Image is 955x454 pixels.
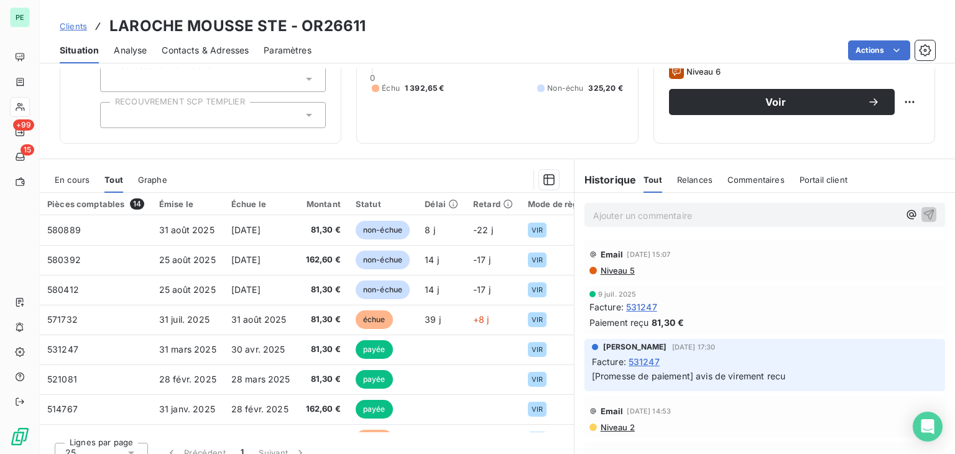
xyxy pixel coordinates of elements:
[589,300,624,313] span: Facture :
[686,67,721,76] span: Niveau 6
[601,249,624,259] span: Email
[382,83,400,94] span: Échu
[588,83,622,94] span: 325,20 €
[598,290,637,298] span: 9 juil. 2025
[305,313,341,326] span: 81,30 €
[356,310,393,329] span: échue
[356,199,410,209] div: Statut
[159,344,216,354] span: 31 mars 2025
[305,403,341,415] span: 162,60 €
[425,199,458,209] div: Délai
[592,371,786,381] span: [Promesse de paiement] avis de virement recu
[47,344,78,354] span: 531247
[60,44,99,57] span: Situation
[473,314,489,325] span: +8 j
[13,119,34,131] span: +99
[159,225,215,235] span: 31 août 2025
[47,404,78,414] span: 514767
[162,44,249,57] span: Contacts & Adresses
[356,340,393,359] span: payée
[601,406,624,416] span: Email
[159,284,216,295] span: 25 août 2025
[405,83,445,94] span: 1 392,65 €
[114,44,147,57] span: Analyse
[356,221,410,239] span: non-échue
[473,225,493,235] span: -22 j
[532,286,543,294] span: VIR
[627,407,671,415] span: [DATE] 14:53
[305,254,341,266] span: 162,60 €
[669,89,895,115] button: Voir
[629,355,660,368] span: 531247
[473,284,491,295] span: -17 j
[684,97,867,107] span: Voir
[532,316,543,323] span: VIR
[356,370,393,389] span: payée
[672,343,716,351] span: [DATE] 17:30
[231,314,287,325] span: 31 août 2025
[21,144,34,155] span: 15
[599,266,635,276] span: Niveau 5
[305,343,341,356] span: 81,30 €
[528,199,607,209] div: Mode de règlement
[60,20,87,32] a: Clients
[130,198,144,210] span: 14
[47,198,144,210] div: Pièces comptables
[532,346,543,353] span: VIR
[473,199,513,209] div: Retard
[532,256,543,264] span: VIR
[677,175,713,185] span: Relances
[356,251,410,269] span: non-échue
[305,373,341,386] span: 81,30 €
[425,225,435,235] span: 8 j
[159,254,216,265] span: 25 août 2025
[589,316,649,329] span: Paiement reçu
[159,404,215,414] span: 31 janv. 2025
[425,254,439,265] span: 14 j
[231,284,261,295] span: [DATE]
[264,44,311,57] span: Paramètres
[592,355,626,368] span: Facture :
[532,405,543,413] span: VIR
[159,314,210,325] span: 31 juil. 2025
[159,374,216,384] span: 28 févr. 2025
[305,199,341,209] div: Montant
[370,73,375,83] span: 0
[60,21,87,31] span: Clients
[104,175,123,185] span: Tout
[532,376,543,383] span: VIR
[111,109,121,121] input: Ajouter une valeur
[47,314,78,325] span: 571732
[47,284,79,295] span: 580412
[727,175,785,185] span: Commentaires
[231,199,290,209] div: Échue le
[848,40,910,60] button: Actions
[574,172,637,187] h6: Historique
[913,412,943,442] div: Open Intercom Messenger
[231,254,261,265] span: [DATE]
[644,175,662,185] span: Tout
[473,254,491,265] span: -17 j
[231,374,290,384] span: 28 mars 2025
[305,284,341,296] span: 81,30 €
[800,175,847,185] span: Portail client
[356,400,393,419] span: payée
[231,344,285,354] span: 30 avr. 2025
[599,422,635,432] span: Niveau 2
[626,300,657,313] span: 531247
[356,280,410,299] span: non-échue
[603,341,667,353] span: [PERSON_NAME]
[109,15,366,37] h3: LAROCHE MOUSSE STE - OR26611
[231,225,261,235] span: [DATE]
[425,314,441,325] span: 39 j
[10,427,30,447] img: Logo LeanPay
[10,7,30,27] div: PE
[111,73,121,85] input: Ajouter une valeur
[547,83,583,94] span: Non-échu
[47,225,81,235] span: 580889
[55,175,90,185] span: En cours
[231,404,288,414] span: 28 févr. 2025
[425,284,439,295] span: 14 j
[305,224,341,236] span: 81,30 €
[532,226,543,234] span: VIR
